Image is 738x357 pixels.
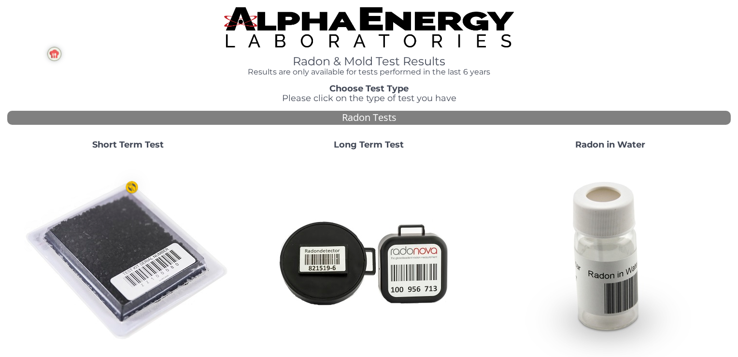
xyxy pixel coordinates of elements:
img: TightCrop.jpg [224,7,513,47]
strong: Radon in Water [575,139,645,150]
h1: Radon & Mold Test Results [224,55,513,68]
span: Please click on the type of test you have [282,93,456,104]
div: Radon Tests [7,111,731,125]
strong: Choose Test Type [329,83,409,94]
strong: Long Term Test [334,139,404,150]
strong: Short Term Test [92,139,164,150]
h4: Results are only available for tests performed in the last 6 years [224,68,513,76]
